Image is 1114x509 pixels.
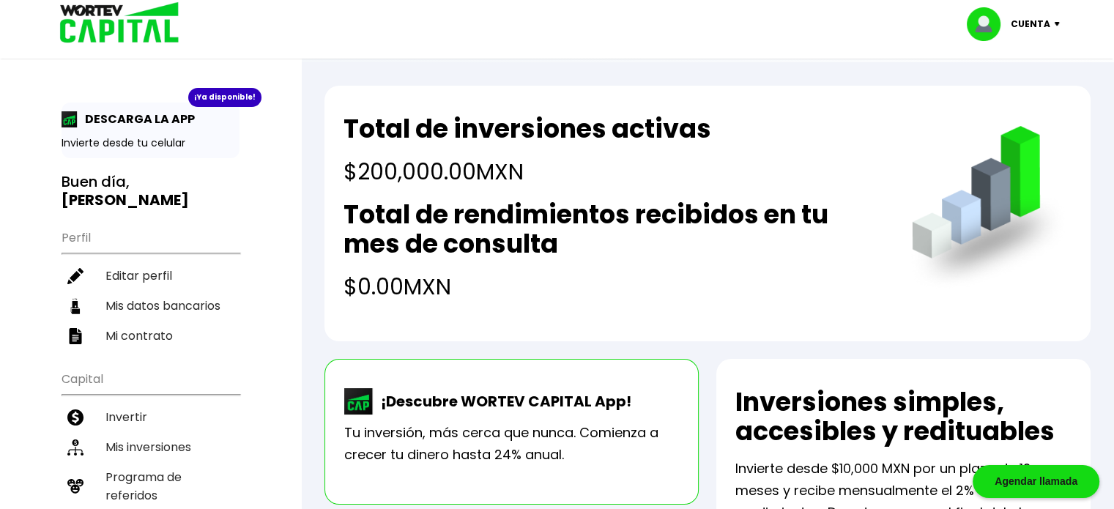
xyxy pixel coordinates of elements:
[344,200,883,259] h2: Total de rendimientos recibidos en tu mes de consulta
[1011,13,1050,35] p: Cuenta
[905,126,1072,292] img: grafica.516fef24.png
[62,173,239,209] h3: Buen día,
[67,478,83,494] img: recomiendanos-icon.9b8e9327.svg
[67,298,83,314] img: datos-icon.10cf9172.svg
[67,439,83,456] img: inversiones-icon.6695dc30.svg
[62,402,239,432] a: Invertir
[374,390,631,412] p: ¡Descubre WORTEV CAPITAL App!
[1050,22,1070,26] img: icon-down
[344,270,883,303] h4: $0.00 MXN
[344,114,711,144] h2: Total de inversiones activas
[973,465,1099,498] div: Agendar llamada
[344,422,679,466] p: Tu inversión, más cerca que nunca. Comienza a crecer tu dinero hasta 24% anual.
[67,328,83,344] img: contrato-icon.f2db500c.svg
[78,110,195,128] p: DESCARGA LA APP
[735,387,1072,446] h2: Inversiones simples, accesibles y redituables
[67,268,83,284] img: editar-icon.952d3147.svg
[62,291,239,321] a: Mis datos bancarios
[188,88,261,107] div: ¡Ya disponible!
[62,261,239,291] a: Editar perfil
[62,111,78,127] img: app-icon
[967,7,1011,41] img: profile-image
[344,388,374,415] img: wortev-capital-app-icon
[67,409,83,426] img: invertir-icon.b3b967d7.svg
[62,321,239,351] a: Mi contrato
[62,190,189,210] b: [PERSON_NAME]
[62,221,239,351] ul: Perfil
[344,155,711,188] h4: $200,000.00 MXN
[62,432,239,462] a: Mis inversiones
[62,135,239,151] p: Invierte desde tu celular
